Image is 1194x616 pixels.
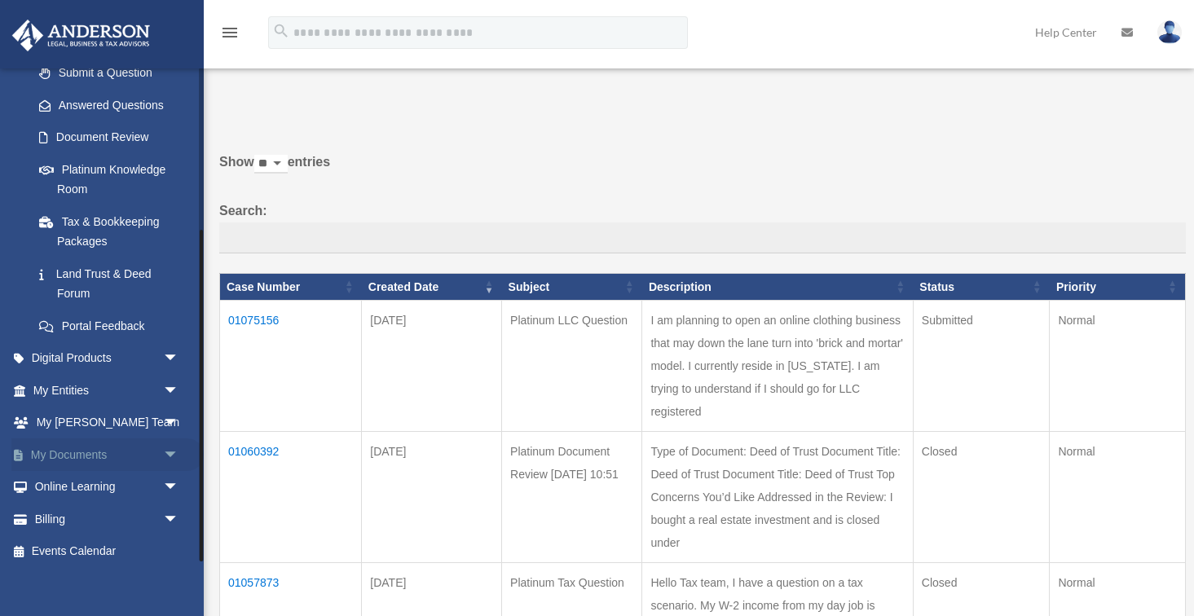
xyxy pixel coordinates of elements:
[163,471,196,504] span: arrow_drop_down
[11,438,204,471] a: My Documentsarrow_drop_down
[502,432,642,563] td: Platinum Document Review [DATE] 10:51
[163,503,196,536] span: arrow_drop_down
[23,121,196,154] a: Document Review
[1050,301,1186,432] td: Normal
[11,374,204,407] a: My Entitiesarrow_drop_down
[23,153,196,205] a: Platinum Knowledge Room
[1050,432,1186,563] td: Normal
[642,301,913,432] td: I am planning to open an online clothing business that may down the lane turn into 'brick and mor...
[220,29,240,42] a: menu
[502,301,642,432] td: Platinum LLC Question
[220,301,362,432] td: 01075156
[254,155,288,174] select: Showentries
[23,57,196,90] a: Submit a Question
[23,257,196,310] a: Land Trust & Deed Forum
[272,22,290,40] i: search
[11,407,204,439] a: My [PERSON_NAME] Teamarrow_drop_down
[23,205,196,257] a: Tax & Bookkeeping Packages
[219,200,1186,253] label: Search:
[913,301,1050,432] td: Submitted
[913,432,1050,563] td: Closed
[163,342,196,376] span: arrow_drop_down
[163,374,196,407] span: arrow_drop_down
[7,20,155,51] img: Anderson Advisors Platinum Portal
[913,273,1050,301] th: Status: activate to sort column ascending
[11,471,204,504] a: Online Learningarrow_drop_down
[11,503,204,535] a: Billingarrow_drop_down
[163,438,196,472] span: arrow_drop_down
[23,310,196,342] a: Portal Feedback
[219,151,1186,190] label: Show entries
[1050,273,1186,301] th: Priority: activate to sort column ascending
[362,301,502,432] td: [DATE]
[11,342,204,375] a: Digital Productsarrow_drop_down
[642,432,913,563] td: Type of Document: Deed of Trust Document Title: Deed of Trust Document Title: Deed of Trust Top C...
[362,273,502,301] th: Created Date: activate to sort column ascending
[362,432,502,563] td: [DATE]
[502,273,642,301] th: Subject: activate to sort column ascending
[163,407,196,440] span: arrow_drop_down
[1157,20,1182,44] img: User Pic
[219,222,1186,253] input: Search:
[11,535,204,568] a: Events Calendar
[220,23,240,42] i: menu
[220,432,362,563] td: 01060392
[220,273,362,301] th: Case Number: activate to sort column ascending
[23,89,187,121] a: Answered Questions
[642,273,913,301] th: Description: activate to sort column ascending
